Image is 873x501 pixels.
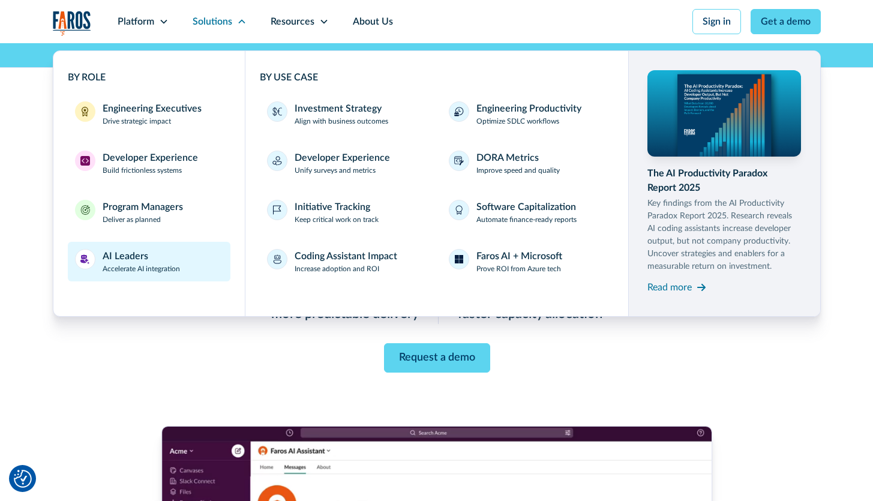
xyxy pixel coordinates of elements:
div: AI Leaders [103,249,148,263]
p: Prove ROI from Azure tech [476,263,561,274]
a: Program ManagersProgram ManagersDeliver as planned [68,193,231,232]
a: Developer ExperienceUnify surveys and metrics [260,143,432,183]
div: Engineering Productivity [476,101,581,116]
div: Resources [271,14,314,29]
div: Platform [118,14,154,29]
div: DORA Metrics [476,151,539,165]
img: Logo of the analytics and reporting company Faros. [53,11,91,35]
img: Developer Experience [80,156,90,166]
p: Build frictionless systems [103,165,182,176]
div: Program Managers [103,200,183,214]
p: Drive strategic impact [103,116,171,127]
div: Developer Experience [295,151,390,165]
img: AI Leaders [80,254,90,264]
div: Coding Assistant Impact [295,249,397,263]
div: Engineering Executives [103,101,202,116]
button: Cookie Settings [14,470,32,488]
a: Request a demo [383,343,490,373]
div: Initiative Tracking [295,200,370,214]
a: Engineering ExecutivesEngineering ExecutivesDrive strategic impact [68,94,231,134]
a: Investment StrategyAlign with business outcomes [260,94,432,134]
p: Deliver as planned [103,214,161,225]
p: Increase adoption and ROI [295,263,379,274]
a: home [53,11,91,35]
p: Accelerate AI integration [103,263,180,274]
div: BY ROLE [68,70,231,85]
a: Developer ExperienceDeveloper ExperienceBuild frictionless systems [68,143,231,183]
nav: Solutions [53,43,821,317]
div: Investment Strategy [295,101,382,116]
img: Revisit consent button [14,470,32,488]
div: Software Capitalization [476,200,576,214]
div: BY USE CASE [260,70,614,85]
img: Program Managers [80,205,90,215]
a: Sign in [692,9,741,34]
p: Optimize SDLC workflows [476,116,559,127]
p: Keep critical work on track [295,214,379,225]
p: Key findings from the AI Productivity Paradox Report 2025. Research reveals AI coding assistants ... [647,197,801,273]
a: Faros AI + MicrosoftProve ROI from Azure tech [442,242,614,281]
a: Initiative TrackingKeep critical work on track [260,193,432,232]
a: Software CapitalizationAutomate finance-ready reports [442,193,614,232]
p: Improve speed and quality [476,165,560,176]
a: Get a demo [751,9,821,34]
div: Solutions [193,14,232,29]
p: Align with business outcomes [295,116,388,127]
a: Engineering ProductivityOptimize SDLC workflows [442,94,614,134]
div: Faros AI + Microsoft [476,249,562,263]
div: The AI Productivity Paradox Report 2025 [647,166,801,195]
a: The AI Productivity Paradox Report 2025Key findings from the AI Productivity Paradox Report 2025.... [647,70,801,297]
a: Coding Assistant ImpactIncrease adoption and ROI [260,242,432,281]
p: Automate finance-ready reports [476,214,577,225]
a: DORA MetricsImprove speed and quality [442,143,614,183]
a: AI LeadersAI LeadersAccelerate AI integration [68,242,231,281]
img: Engineering Executives [80,107,90,116]
div: Developer Experience [103,151,198,165]
p: Unify surveys and metrics [295,165,376,176]
div: Read more [647,280,692,295]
